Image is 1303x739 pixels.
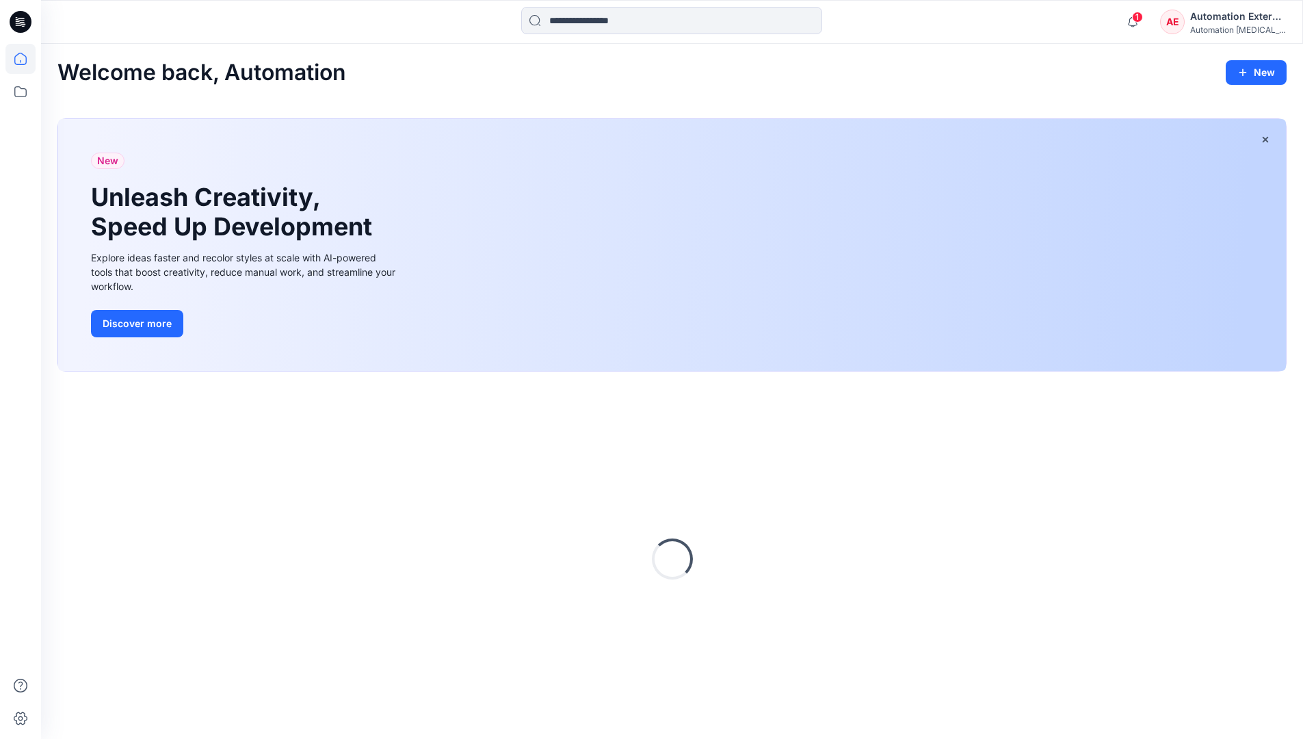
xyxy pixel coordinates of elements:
[91,310,183,337] button: Discover more
[1132,12,1143,23] span: 1
[1226,60,1287,85] button: New
[91,183,378,242] h1: Unleash Creativity, Speed Up Development
[91,250,399,294] div: Explore ideas faster and recolor styles at scale with AI-powered tools that boost creativity, red...
[1160,10,1185,34] div: AE
[97,153,118,169] span: New
[57,60,346,86] h2: Welcome back, Automation
[1190,25,1286,35] div: Automation [MEDICAL_DATA]...
[91,310,399,337] a: Discover more
[1190,8,1286,25] div: Automation External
